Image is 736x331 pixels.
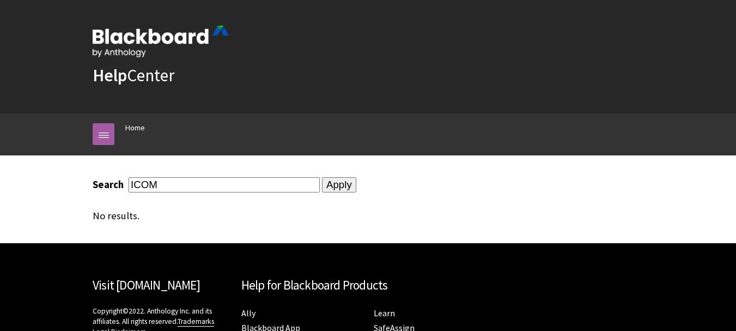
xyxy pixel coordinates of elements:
a: Trademarks [178,317,214,327]
h2: Help for Blackboard Products [241,276,495,295]
div: No results. [93,210,643,222]
a: Ally [241,308,256,319]
strong: Help [93,64,127,86]
a: Visit [DOMAIN_NAME] [93,277,200,293]
a: Learn [374,308,395,319]
a: HelpCenter [93,64,174,86]
label: Search [93,178,126,191]
input: Apply [322,177,356,192]
img: Blackboard by Anthology [93,26,229,57]
a: Home [125,121,145,135]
